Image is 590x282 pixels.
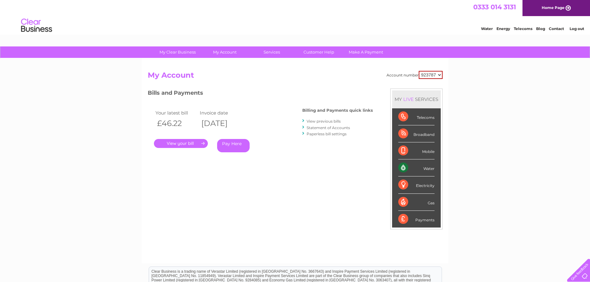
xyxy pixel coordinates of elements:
[154,109,199,117] td: Your latest bill
[152,46,203,58] a: My Clear Business
[549,26,564,31] a: Contact
[307,132,347,136] a: Paperless bill settings
[148,71,443,83] h2: My Account
[570,26,584,31] a: Log out
[199,46,250,58] a: My Account
[217,139,250,152] a: Pay Here
[387,71,443,79] div: Account number
[21,16,52,35] img: logo.png
[154,117,199,130] th: £46.22
[398,159,435,176] div: Water
[398,142,435,159] div: Mobile
[198,117,243,130] th: [DATE]
[392,90,441,108] div: MY SERVICES
[473,3,516,11] a: 0333 014 3131
[398,211,435,228] div: Payments
[398,125,435,142] div: Broadband
[293,46,344,58] a: Customer Help
[302,108,373,113] h4: Billing and Payments quick links
[536,26,545,31] a: Blog
[481,26,493,31] a: Water
[154,139,208,148] a: .
[198,109,243,117] td: Invoice date
[514,26,532,31] a: Telecoms
[340,46,391,58] a: Make A Payment
[307,119,341,124] a: View previous bills
[398,176,435,193] div: Electricity
[148,89,373,99] h3: Bills and Payments
[149,3,442,30] div: Clear Business is a trading name of Verastar Limited (registered in [GEOGRAPHIC_DATA] No. 3667643...
[246,46,297,58] a: Services
[402,96,415,102] div: LIVE
[398,108,435,125] div: Telecoms
[496,26,510,31] a: Energy
[398,194,435,211] div: Gas
[307,125,350,130] a: Statement of Accounts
